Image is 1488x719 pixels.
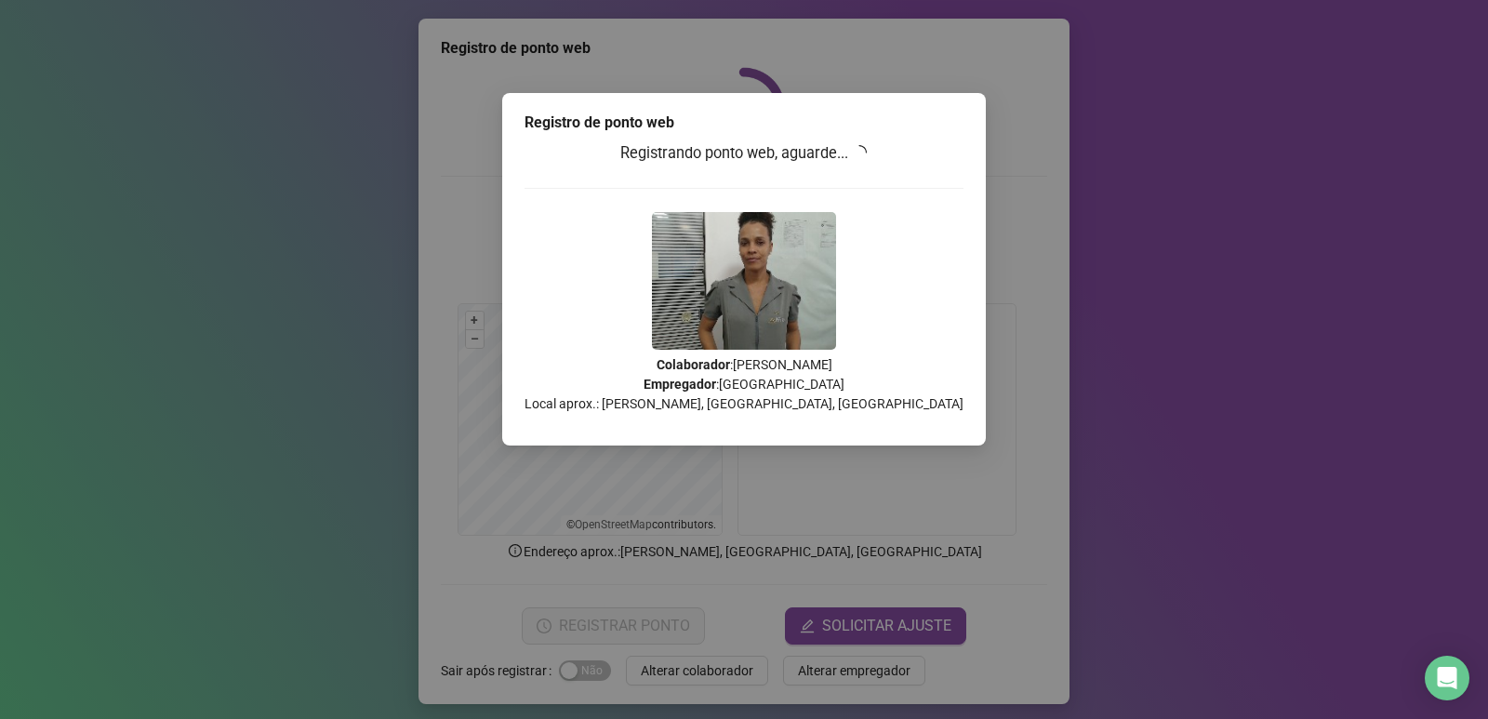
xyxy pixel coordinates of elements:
[525,112,963,134] div: Registro de ponto web
[525,141,963,166] h3: Registrando ponto web, aguarde...
[849,142,870,163] span: loading
[644,377,716,392] strong: Empregador
[1425,656,1469,700] div: Open Intercom Messenger
[652,212,836,350] img: Z
[525,355,963,414] p: : [PERSON_NAME] : [GEOGRAPHIC_DATA] Local aprox.: [PERSON_NAME], [GEOGRAPHIC_DATA], [GEOGRAPHIC_D...
[657,357,730,372] strong: Colaborador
